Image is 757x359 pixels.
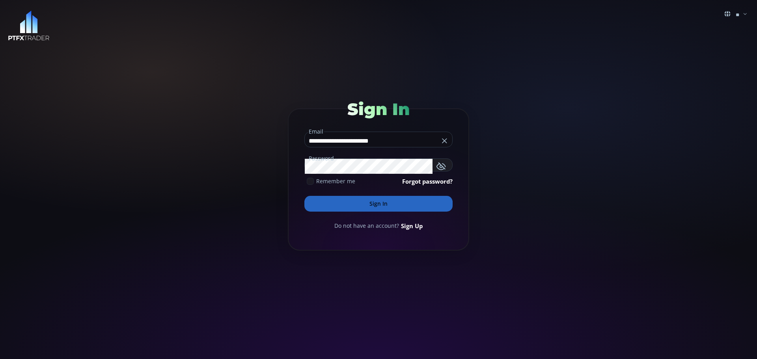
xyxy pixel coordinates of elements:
[402,177,453,186] a: Forgot password?
[316,177,355,185] span: Remember me
[8,11,50,41] img: LOGO
[401,221,423,230] a: Sign Up
[347,99,410,119] span: Sign In
[304,196,453,212] button: Sign In
[304,221,453,230] div: Do not have an account?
